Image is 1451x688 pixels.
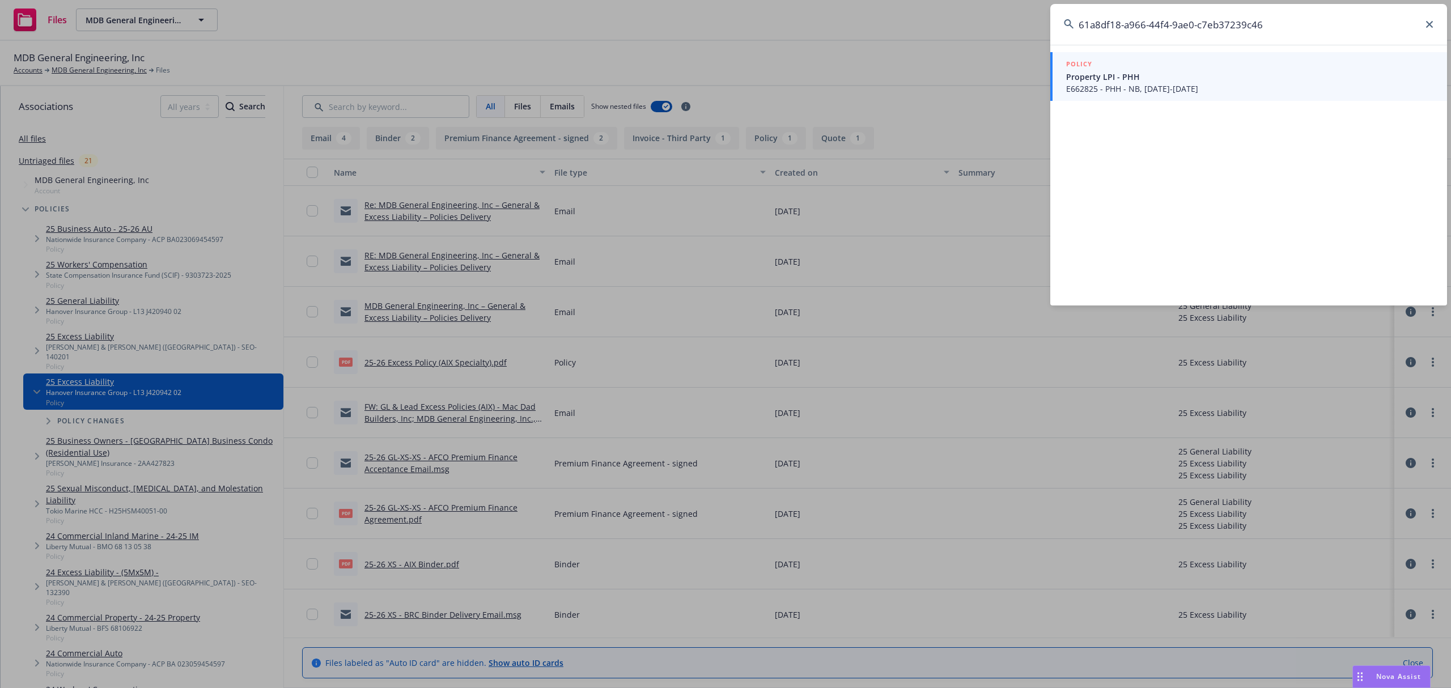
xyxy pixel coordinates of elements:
h5: POLICY [1066,58,1092,70]
input: Search... [1050,4,1447,45]
span: Nova Assist [1376,672,1421,681]
span: E662825 - PHH - NB, [DATE]-[DATE] [1066,83,1433,95]
div: Drag to move [1353,666,1367,687]
span: Property LPI - PHH [1066,71,1433,83]
a: POLICYProperty LPI - PHHE662825 - PHH - NB, [DATE]-[DATE] [1050,52,1447,101]
button: Nova Assist [1352,665,1431,688]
